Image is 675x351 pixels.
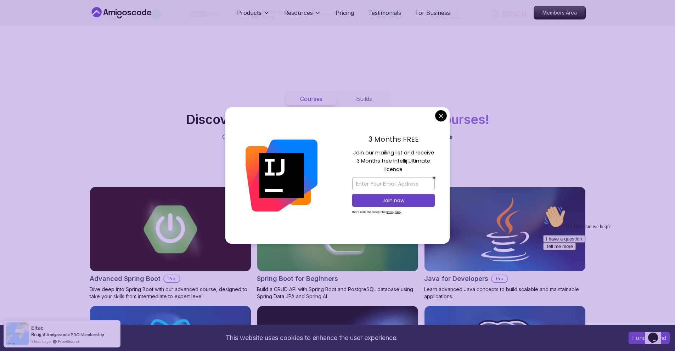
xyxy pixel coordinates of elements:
div: This website uses cookies to enhance the user experience. [5,330,618,346]
a: Members Area [534,6,586,19]
img: Advanced Spring Boot card [90,187,251,271]
h2: Discover Amigoscode's Latest [186,112,489,126]
span: Eltac [31,325,43,331]
button: Accept cookies [629,332,670,344]
p: Pro [164,275,180,282]
iframe: chat widget [540,203,668,319]
p: Members Area [534,6,585,19]
button: Products [237,9,270,23]
a: Amigoscode PRO Membership [46,332,104,337]
button: I have a question [3,33,45,40]
p: Resources [284,9,313,17]
img: provesource social proof notification image [6,322,29,345]
a: For Business [415,9,450,17]
p: Products [237,9,261,17]
a: Pricing [336,9,354,17]
img: Java for Developers card [424,187,585,271]
a: Java for Developers cardJava for DevelopersProLearn advanced Java concepts to build scalable and ... [424,187,586,300]
p: Learn advanced Java concepts to build scalable and maintainable applications. [424,286,586,300]
a: Testimonials [368,9,401,17]
h2: Advanced Spring Boot [90,274,161,284]
div: 👋Hi! How can we help?I have a questionTell me more [3,3,130,47]
button: Tell me more [3,40,35,47]
a: ProveSource [58,338,80,344]
img: :wave: [3,3,26,26]
button: Courses [286,93,336,105]
span: 9 hours ago [31,338,51,344]
p: Get unlimited access to coding , , and . Start your journey or level up your career with Amigosco... [219,132,457,152]
h2: Spring Boot for Beginners [257,274,338,284]
iframe: chat widget [645,323,668,344]
p: Pro [492,275,507,282]
span: Hi! How can we help? [3,21,70,27]
h2: Java for Developers [424,274,488,284]
a: Advanced Spring Boot cardAdvanced Spring BootProDive deep into Spring Boot with our advanced cour... [90,187,251,300]
p: Build a CRUD API with Spring Boot and PostgreSQL database using Spring Data JPA and Spring AI [257,286,418,300]
span: Bought [31,332,46,337]
button: Resources [284,9,321,23]
button: Builds [339,93,389,105]
p: Dive deep into Spring Boot with our advanced course, designed to take your skills from intermedia... [90,286,251,300]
